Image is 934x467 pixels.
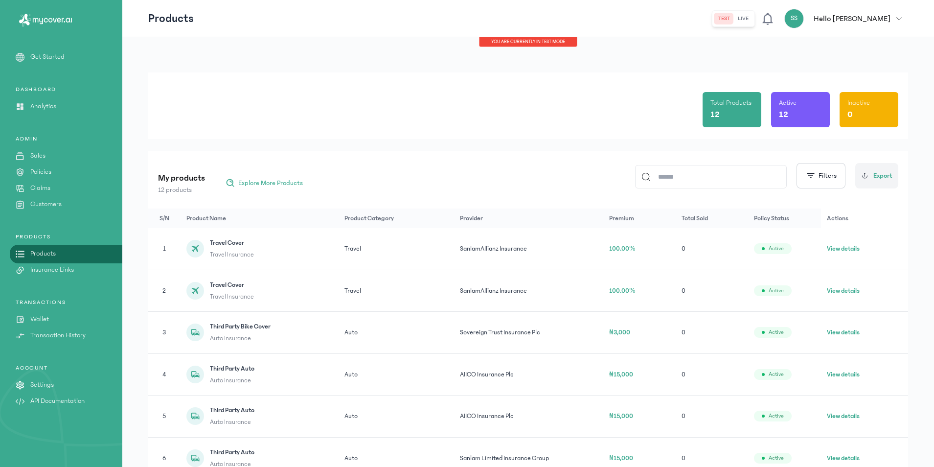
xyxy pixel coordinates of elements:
span: 100.00% [609,287,636,294]
span: ₦3,000 [609,329,630,336]
span: Active [769,412,784,420]
span: ₦15,000 [609,413,633,420]
button: View details [827,453,860,463]
p: Settings [30,380,54,390]
p: Total Products [710,98,752,108]
span: Travel Insurance [210,292,254,302]
span: 0 [682,371,685,378]
span: Travel Cover [210,280,254,290]
button: live [734,13,752,24]
p: Insurance Links [30,265,74,275]
th: Policy Status [748,209,821,228]
td: Auto [339,353,455,396]
th: S/N [148,209,181,228]
span: Third Party Auto [210,364,254,374]
th: Actions [821,209,908,228]
span: Active [769,287,784,295]
p: 12 products [158,185,205,195]
span: 100.00% [609,245,636,252]
span: 3 [162,329,166,336]
button: Explore More Products [221,175,308,191]
p: Wallet [30,314,49,325]
span: Active [769,454,784,462]
span: Third Party Auto [210,447,254,457]
td: AIICO Insurance Plc [454,396,603,438]
span: Active [769,371,784,378]
p: Analytics [30,101,56,112]
p: Products [30,249,56,259]
p: 12 [710,108,720,121]
th: Provider [454,209,603,228]
button: Filters [797,163,845,188]
p: Get Started [30,52,65,62]
p: Inactive [847,98,870,108]
button: View details [827,286,860,296]
p: Transaction History [30,330,86,341]
span: 0 [682,245,685,252]
span: Auto Insurance [210,333,271,343]
th: Product Category [339,209,455,228]
span: ₦15,000 [609,455,633,462]
span: 5 [162,413,166,420]
span: Travel Cover [210,238,254,248]
span: Third Party Bike Cover [210,322,271,331]
p: Sales [30,151,46,161]
span: Active [769,328,784,336]
th: Total Sold [676,209,748,228]
th: Premium [603,209,676,228]
span: 0 [682,455,685,462]
span: 6 [162,455,166,462]
div: You are currently in TEST MODE [479,37,577,47]
p: 0 [847,108,853,121]
span: 2 [162,287,166,294]
p: Active [779,98,797,108]
span: Third Party Auto [210,405,254,415]
button: Export [855,163,898,188]
span: 4 [162,371,166,378]
th: Product Name [181,209,339,228]
span: 1 [163,245,166,252]
span: 0 [682,329,685,336]
p: Hello [PERSON_NAME] [814,13,890,24]
button: View details [827,327,860,337]
td: Sovereign Trust Insurance Plc [454,312,603,354]
span: Export [873,171,892,181]
td: SanlamAllianz Insurance [454,228,603,270]
span: Explore More Products [238,178,303,188]
span: Active [769,245,784,253]
span: 0 [682,413,685,420]
td: Travel [339,270,455,312]
p: Claims [30,183,50,193]
p: API Documentation [30,396,85,406]
span: Travel Insurance [210,250,254,259]
p: 12 [779,108,788,121]
span: ₦15,000 [609,371,633,378]
td: SanlamAllianz Insurance [454,270,603,312]
span: Auto Insurance [210,417,254,427]
td: Auto [339,396,455,438]
p: My products [158,171,205,185]
span: 0 [682,287,685,294]
button: View details [827,370,860,379]
button: View details [827,411,860,421]
td: Travel [339,228,455,270]
span: Auto Insurance [210,375,254,385]
p: Policies [30,167,51,177]
button: SSHello [PERSON_NAME] [784,9,908,28]
td: AIICO Insurance Plc [454,353,603,396]
button: test [714,13,734,24]
td: Auto [339,312,455,354]
button: View details [827,244,860,254]
p: Customers [30,199,62,210]
p: Products [148,11,194,26]
div: SS [784,9,804,28]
